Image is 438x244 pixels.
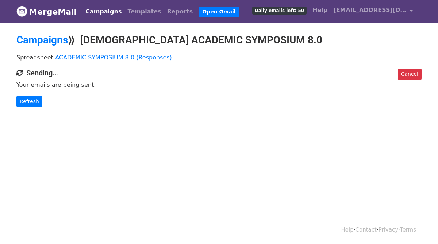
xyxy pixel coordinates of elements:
a: Privacy [379,226,398,233]
a: Templates [124,4,164,19]
p: Spreadsheet: [16,54,422,61]
a: Open Gmail [199,7,239,17]
span: [EMAIL_ADDRESS][DOMAIN_NAME] [333,6,406,15]
a: Refresh [16,96,42,107]
a: Terms [400,226,416,233]
a: Contact [356,226,377,233]
span: Daily emails left: 50 [252,7,307,15]
a: Help [341,226,354,233]
a: Help [310,3,330,18]
a: Daily emails left: 50 [249,3,310,18]
a: Campaigns [16,34,68,46]
a: ACADEMIC SYMPOSIUM 8.0 (Responses) [55,54,172,61]
a: Reports [164,4,196,19]
img: MergeMail logo [16,6,27,17]
h2: ⟫ [DEMOGRAPHIC_DATA] ACADEMIC SYMPOSIUM 8.0 [16,34,422,46]
a: MergeMail [16,4,77,19]
p: Your emails are being sent. [16,81,422,89]
h4: Sending... [16,69,422,77]
a: [EMAIL_ADDRESS][DOMAIN_NAME] [330,3,416,20]
a: Campaigns [82,4,124,19]
a: Cancel [398,69,422,80]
